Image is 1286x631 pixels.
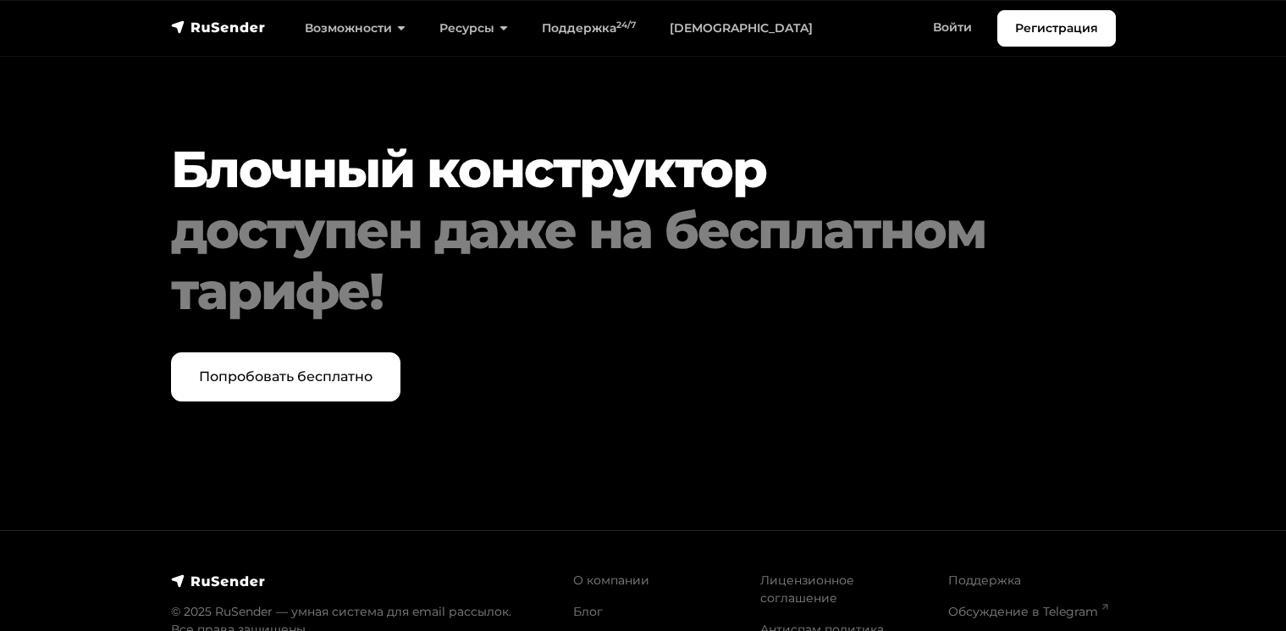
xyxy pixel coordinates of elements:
sup: 24/7 [616,19,636,30]
a: Регистрация [997,10,1116,47]
div: доступен даже на бесплатном тарифе! [171,200,1035,322]
a: Ресурсы [422,11,525,46]
a: Попробовать бесплатно [171,352,400,401]
a: Поддержка [948,573,1021,588]
a: О компании [573,573,649,588]
a: Обсуждение в Telegram [948,604,1108,619]
a: Блог [573,604,603,619]
a: Возможности [288,11,422,46]
h2: Блочный конструктор [171,139,1035,322]
img: RuSender [171,573,266,589]
img: RuSender [171,19,266,36]
a: Поддержка24/7 [525,11,653,46]
a: Войти [916,10,989,45]
a: [DEMOGRAPHIC_DATA] [653,11,830,46]
a: Лицензионное соглашение [760,573,854,606]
